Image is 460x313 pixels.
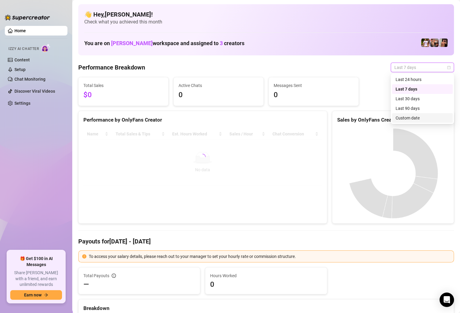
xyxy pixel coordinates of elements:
div: Last 24 hours [396,76,449,83]
span: Earn now [24,293,42,297]
a: Content [14,57,30,62]
span: — [83,280,89,289]
span: Check what you achieved this month [84,19,448,25]
a: Home [14,28,26,33]
div: Last 24 hours [392,75,453,84]
span: $0 [83,89,163,101]
span: Active Chats [179,82,259,89]
a: Settings [14,101,30,106]
img: Zach [439,39,448,47]
span: exclamation-circle [82,254,86,259]
span: Share [PERSON_NAME] with a friend, and earn unlimited rewards [10,270,62,288]
span: Last 7 days [394,63,450,72]
span: 0 [179,89,259,101]
span: 0 [210,280,322,289]
div: Performance by OnlyFans Creator [83,116,322,124]
div: Last 30 days [392,94,453,104]
img: AI Chatter [41,44,51,52]
span: 🎁 Get $100 in AI Messages [10,256,62,268]
span: 0 [274,89,354,101]
span: arrow-right [44,293,48,297]
button: Earn nowarrow-right [10,290,62,300]
span: Total Sales [83,82,163,89]
h4: Payouts for [DATE] - [DATE] [78,237,454,246]
div: Last 30 days [396,95,449,102]
h4: 👋 Hey, [PERSON_NAME] ! [84,10,448,19]
div: To access your salary details, please reach out to your manager to set your hourly rate or commis... [89,253,450,260]
div: Breakdown [83,304,449,312]
div: Last 7 days [396,86,449,92]
span: calendar [447,66,451,69]
div: Last 7 days [392,84,453,94]
h4: Performance Breakdown [78,63,145,72]
span: 3 [220,40,223,46]
a: Chat Monitoring [14,77,45,82]
div: Last 90 days [392,104,453,113]
div: Last 90 days [396,105,449,112]
a: Setup [14,67,26,72]
img: Osvaldo [430,39,439,47]
div: Custom date [396,115,449,121]
span: [PERSON_NAME] [111,40,153,46]
span: Hours Worked [210,272,322,279]
h1: You are on workspace and assigned to creators [84,40,244,47]
span: loading [200,154,206,160]
span: info-circle [112,274,116,278]
span: Messages Sent [274,82,354,89]
img: Hector [421,39,430,47]
span: Izzy AI Chatter [8,46,39,52]
div: Open Intercom Messenger [440,293,454,307]
div: Custom date [392,113,453,123]
div: Sales by OnlyFans Creator [337,116,449,124]
img: logo-BBDzfeDw.svg [5,14,50,20]
span: Total Payouts [83,272,109,279]
a: Discover Viral Videos [14,89,55,94]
